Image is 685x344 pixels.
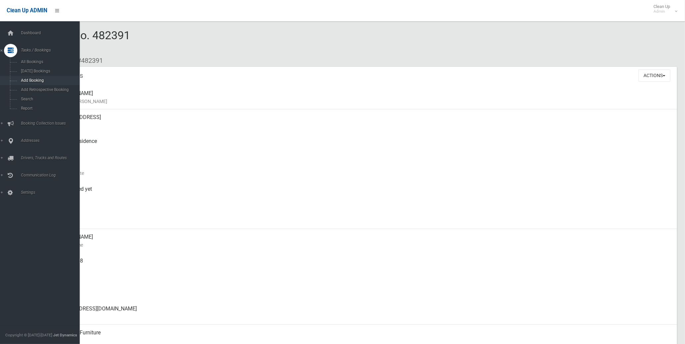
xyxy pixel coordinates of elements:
[53,277,672,301] div: None given
[53,181,672,205] div: Not collected yet
[19,121,85,126] span: Booking Collection Issues
[650,4,677,14] span: Clean Up
[53,97,672,105] small: Name of [PERSON_NAME]
[19,106,80,111] span: Report
[53,333,77,337] strong: Jet Dynamics
[53,169,672,177] small: Collection Date
[29,301,677,325] a: [EMAIL_ADDRESS][DOMAIN_NAME]Email
[19,69,80,73] span: [DATE] Bookings
[53,205,672,229] div: [DATE]
[53,229,672,253] div: [PERSON_NAME]
[53,313,672,321] small: Email
[19,78,80,83] span: Add Booking
[29,29,130,55] span: Booking No. 482391
[53,109,672,133] div: [STREET_ADDRESS]
[53,301,672,325] div: [EMAIL_ADDRESS][DOMAIN_NAME]
[19,31,85,35] span: Dashboard
[19,87,80,92] span: Add Retrospective Booking
[53,253,672,277] div: 0415632268
[53,85,672,109] div: [PERSON_NAME]
[19,97,80,101] span: Search
[19,138,85,143] span: Addresses
[53,145,672,153] small: Pickup Point
[653,9,670,14] small: Admin
[53,121,672,129] small: Address
[19,156,85,160] span: Drivers, Trucks and Routes
[7,7,47,14] span: Clean Up ADMIN
[639,69,670,82] button: Actions
[53,133,672,157] div: Front of Residence
[53,265,672,273] small: Mobile
[19,173,85,177] span: Communication Log
[53,157,672,181] div: [DATE]
[53,241,672,249] small: Contact Name
[72,55,103,67] li: #482391
[19,59,80,64] span: All Bookings
[19,190,85,195] span: Settings
[53,289,672,297] small: Landline
[19,48,85,53] span: Tasks / Bookings
[53,217,672,225] small: Zone
[53,193,672,201] small: Collected At
[5,333,52,337] span: Copyright © [DATE]-[DATE]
